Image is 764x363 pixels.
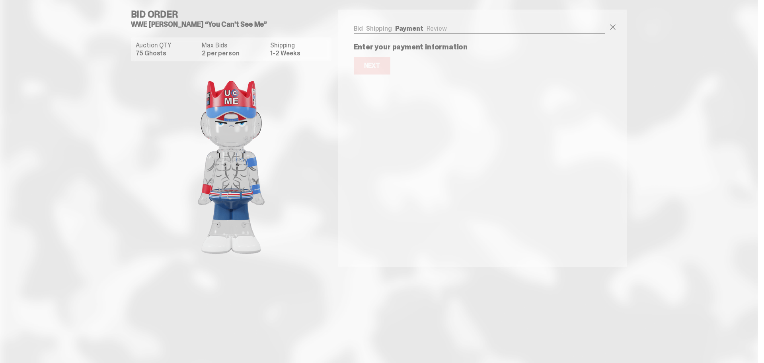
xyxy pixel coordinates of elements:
[366,24,392,33] a: Shipping
[270,42,326,49] dt: Shipping
[152,68,311,267] img: product image
[131,21,338,28] h5: WWE [PERSON_NAME] “You Can't See Me”
[131,10,338,19] h4: Bid Order
[354,57,390,75] button: Next
[202,50,265,57] dd: 2 per person
[395,24,423,33] a: Payment
[136,50,197,57] dd: 75 Ghosts
[136,42,197,49] dt: Auction QTY
[364,63,380,69] div: Next
[270,50,326,57] dd: 1-2 Weeks
[202,42,265,49] dt: Max Bids
[354,24,363,33] a: Bid
[354,43,605,51] p: Enter your payment information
